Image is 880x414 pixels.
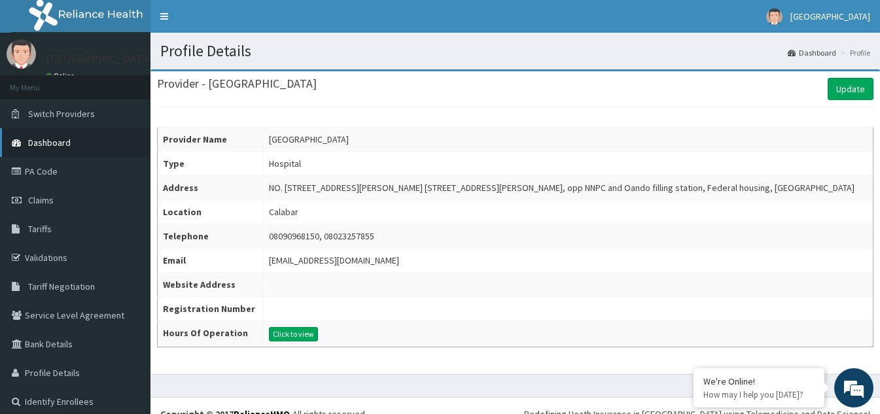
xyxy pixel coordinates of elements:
[158,176,264,200] th: Address
[269,327,318,341] button: Click to view
[158,273,264,297] th: Website Address
[269,230,374,243] div: 08090968150, 08023257855
[788,47,836,58] a: Dashboard
[46,71,77,80] a: Online
[28,108,95,120] span: Switch Providers
[158,200,264,224] th: Location
[7,275,249,321] textarea: Type your message and hit 'Enter'
[158,321,264,347] th: Hours Of Operation
[766,9,783,25] img: User Image
[703,389,815,400] p: How may I help you today?
[28,223,52,235] span: Tariffs
[158,249,264,273] th: Email
[215,7,246,38] div: Minimize live chat window
[46,53,154,65] p: [GEOGRAPHIC_DATA]
[24,65,53,98] img: d_794563401_company_1708531726252_794563401
[160,43,870,60] h1: Profile Details
[7,39,36,69] img: User Image
[158,297,264,321] th: Registration Number
[28,194,54,206] span: Claims
[158,224,264,249] th: Telephone
[828,78,873,100] a: Update
[790,10,870,22] span: [GEOGRAPHIC_DATA]
[269,205,298,218] div: Calabar
[158,152,264,176] th: Type
[269,133,349,146] div: [GEOGRAPHIC_DATA]
[269,157,301,170] div: Hospital
[68,73,220,90] div: Chat with us now
[158,128,264,152] th: Provider Name
[157,78,317,90] h3: Provider - [GEOGRAPHIC_DATA]
[837,47,870,58] li: Profile
[28,137,71,148] span: Dashboard
[76,124,181,256] span: We're online!
[269,254,399,267] div: [EMAIL_ADDRESS][DOMAIN_NAME]
[28,281,95,292] span: Tariff Negotiation
[703,375,815,387] div: We're Online!
[269,181,854,194] div: NO. [STREET_ADDRESS][PERSON_NAME] [STREET_ADDRESS][PERSON_NAME], opp NNPC and Oando filling stati...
